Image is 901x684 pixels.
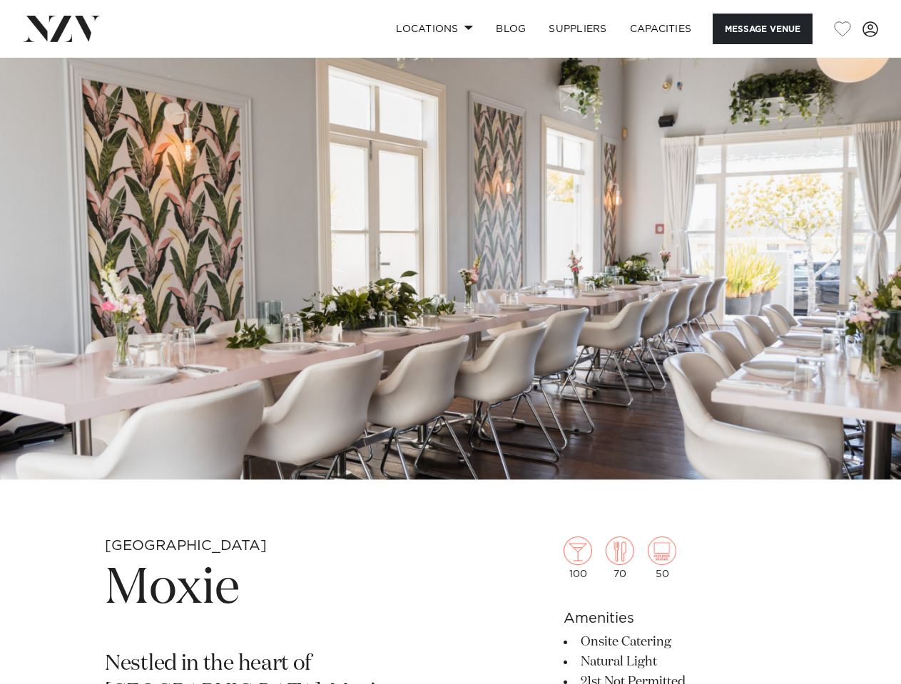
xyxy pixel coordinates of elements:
[564,608,796,629] h6: Amenities
[105,539,267,553] small: [GEOGRAPHIC_DATA]
[564,652,796,672] li: Natural Light
[484,14,537,44] a: BLOG
[619,14,703,44] a: Capacities
[606,537,634,565] img: dining.png
[385,14,484,44] a: Locations
[564,537,592,565] img: cocktail.png
[606,537,634,579] div: 70
[537,14,618,44] a: SUPPLIERS
[713,14,813,44] button: Message Venue
[564,632,796,652] li: Onsite Catering
[648,537,676,565] img: theatre.png
[648,537,676,579] div: 50
[564,537,592,579] div: 100
[23,16,101,41] img: nzv-logo.png
[105,556,462,622] h1: Moxie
